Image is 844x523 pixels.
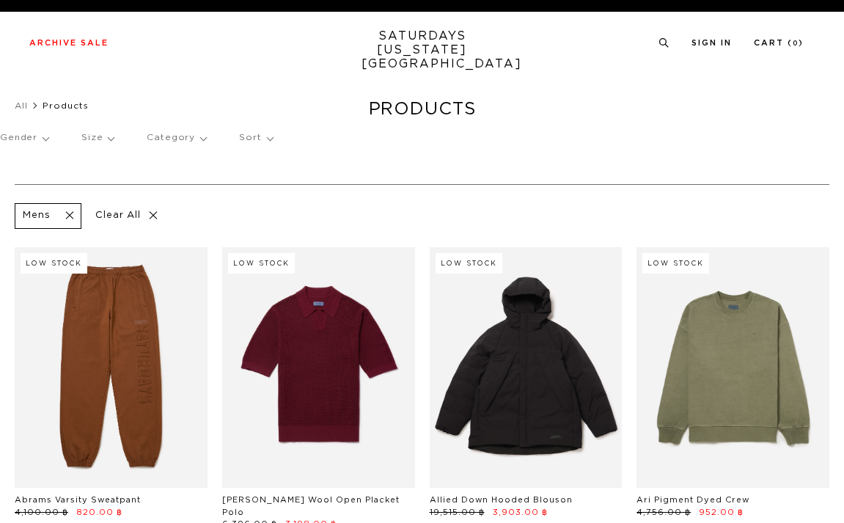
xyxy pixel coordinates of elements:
a: SATURDAYS[US_STATE][GEOGRAPHIC_DATA] [362,29,482,71]
p: Sort [239,121,272,155]
a: Sign In [691,39,732,47]
p: Clear All [89,203,164,229]
small: 0 [793,40,799,47]
a: Archive Sale [29,39,109,47]
span: 19,515.00 ฿ [430,508,485,516]
p: Category [147,121,206,155]
a: Ari Pigment Dyed Crew [636,496,749,504]
div: Low Stock [21,253,87,274]
a: Allied Down Hooded Blouson [430,496,573,504]
a: All [15,101,28,110]
div: Low Stock [436,253,502,274]
span: Products [43,101,89,110]
p: Size [81,121,114,155]
span: 952.00 ฿ [699,508,744,516]
div: Low Stock [228,253,295,274]
p: Mens [23,210,50,222]
span: 4,756.00 ฿ [636,508,691,516]
a: Cart (0) [754,39,804,47]
a: Abrams Varsity Sweatpant [15,496,141,504]
span: 3,903.00 ฿ [493,508,548,516]
span: 4,100.00 ฿ [15,508,68,516]
span: 820.00 ฿ [76,508,122,516]
a: [PERSON_NAME] Wool Open Placket Polo [222,496,400,516]
div: Low Stock [642,253,709,274]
